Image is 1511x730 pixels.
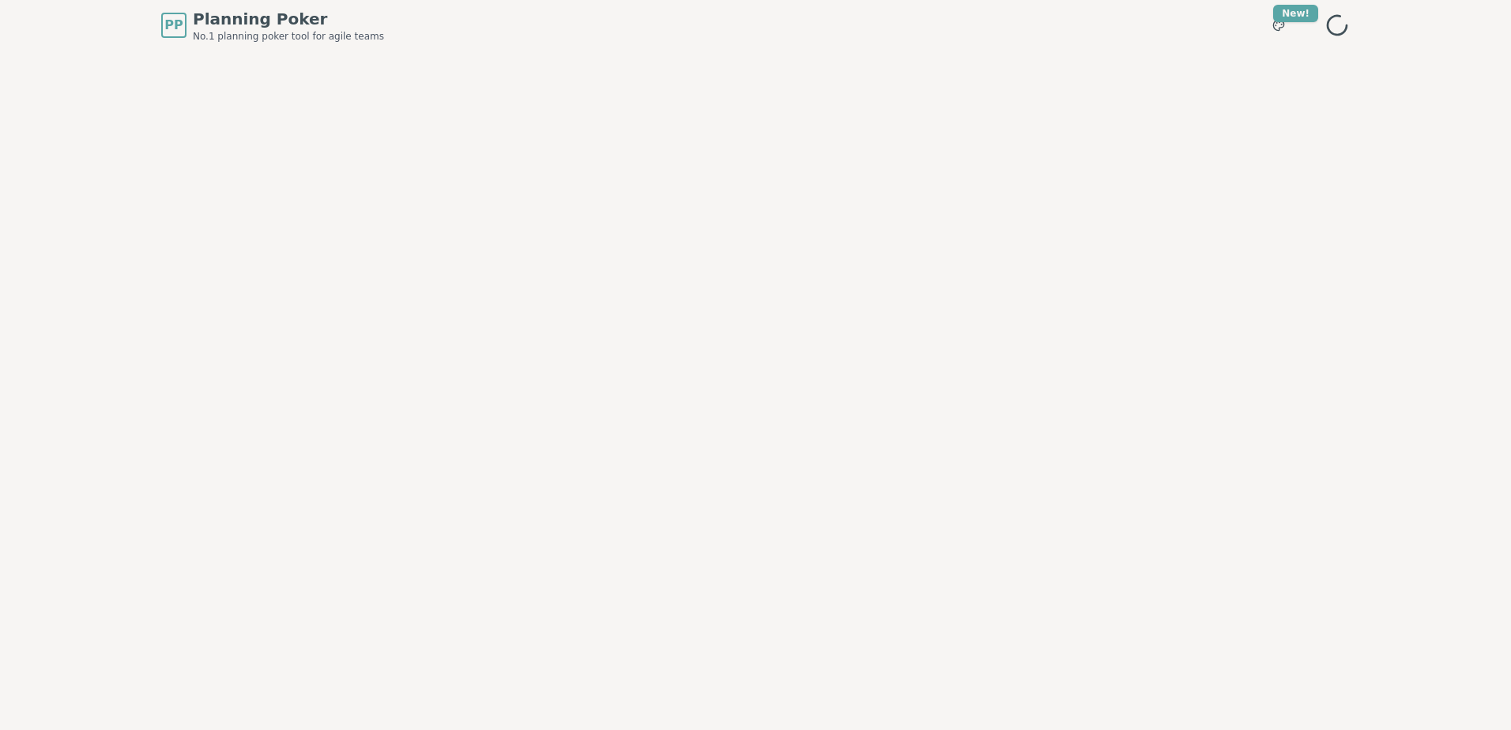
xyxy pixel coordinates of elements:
span: Planning Poker [193,8,384,30]
a: PPPlanning PokerNo.1 planning poker tool for agile teams [161,8,384,43]
button: New! [1264,11,1293,40]
div: New! [1273,5,1318,22]
span: No.1 planning poker tool for agile teams [193,30,384,43]
span: PP [164,16,183,35]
